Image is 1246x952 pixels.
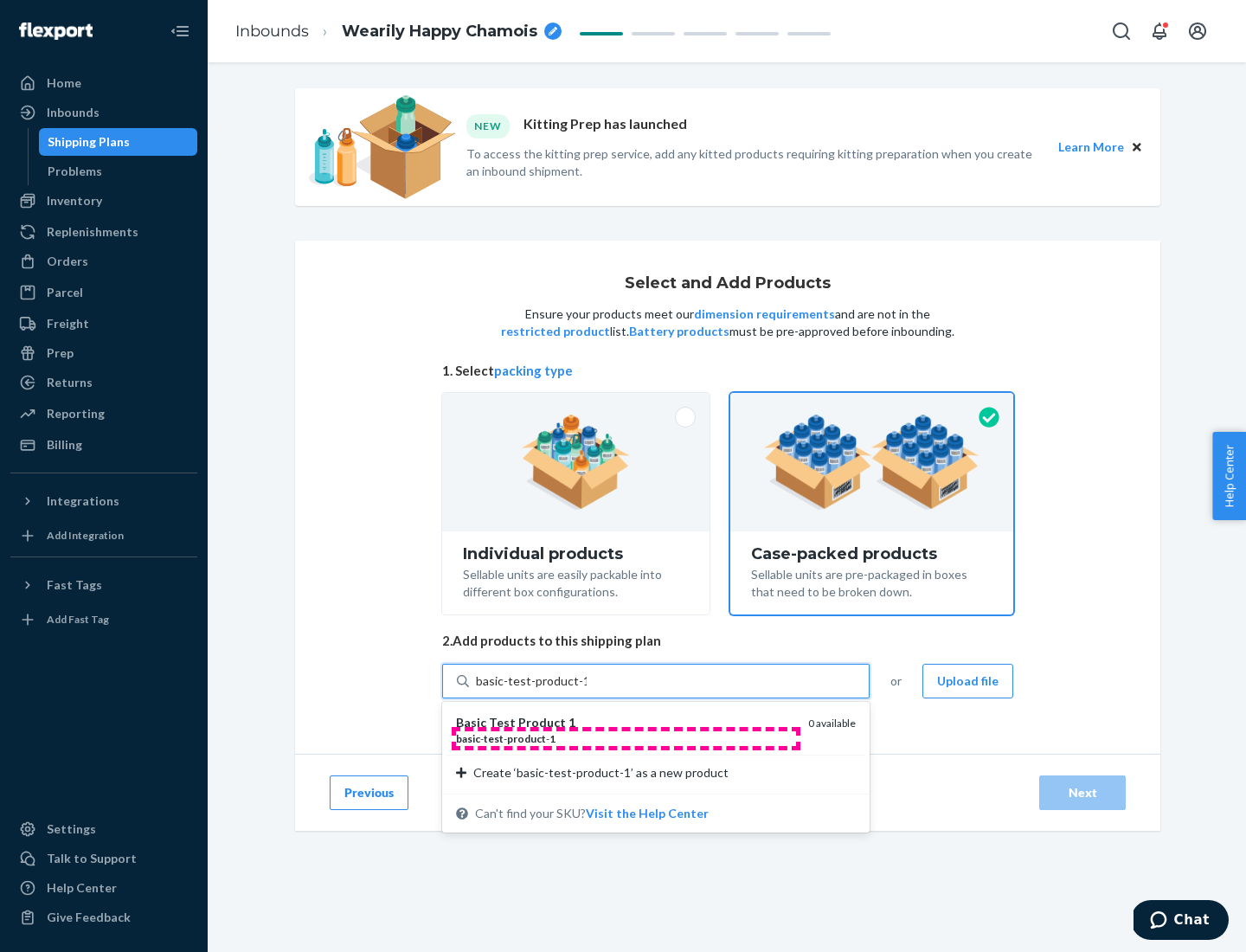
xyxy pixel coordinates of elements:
a: Reporting [10,400,197,428]
a: Parcel [10,279,197,306]
div: Inventory [47,192,102,209]
button: Battery products [629,323,729,340]
span: 2. Add products to this shipping plan [442,632,1013,650]
div: Sellable units are pre-packaged in boxes that need to be broken down. [751,563,992,601]
a: Prep [10,339,197,367]
div: Shipping Plans [48,133,130,151]
button: Fast Tags [10,571,197,599]
img: individual-pack.facf35554cb0f1810c75b2bd6df2d64e.png [522,415,630,510]
p: Ensure your products meet our and are not in the list. must be pre-approved before inbounding. [499,306,956,340]
a: Add Fast Tag [10,606,197,634]
div: Integrations [47,492,119,510]
span: 1. Select [442,362,1013,380]
em: Test [489,715,516,730]
div: Settings [47,820,96,838]
div: Returns [47,374,93,391]
div: Reporting [47,405,105,422]
div: Sellable units are easily packable into different box configurations. [463,563,689,601]
input: Basic Test Product 1basic-test-product-10 availableCreate ‘basic-test-product-1’ as a new product... [476,672,587,690]
a: Returns [10,369,197,396]
div: Add Integration [47,528,124,543]
a: Shipping Plans [39,128,198,156]
button: Close Navigation [163,14,197,48]
em: 1 [549,732,556,745]
a: Orders [10,248,197,275]
a: Help Center [10,874,197,902]
button: Learn More [1058,138,1124,157]
a: Replenishments [10,218,197,246]
button: packing type [494,362,573,380]
a: Settings [10,815,197,843]
div: Fast Tags [47,576,102,594]
a: Inventory [10,187,197,215]
div: Inbounds [47,104,100,121]
div: Freight [47,315,89,332]
p: Kitting Prep has launched [523,114,687,138]
button: Open account menu [1180,14,1215,48]
img: Flexport logo [19,23,93,40]
div: Next [1054,784,1111,801]
div: Case-packed products [751,545,992,563]
div: Parcel [47,284,83,301]
span: Wearily Happy Chamois [342,21,537,43]
span: Create ‘basic-test-product-1’ as a new product [473,764,729,782]
button: Basic Test Product 1basic-test-product-10 availableCreate ‘basic-test-product-1’ as a new product... [586,805,709,822]
h1: Select and Add Products [625,275,831,293]
a: Problems [39,158,198,185]
button: Close [1127,138,1146,157]
button: Give Feedback [10,904,197,931]
div: - - - [456,731,794,746]
div: Individual products [463,545,689,563]
button: Next [1039,775,1126,810]
a: Billing [10,431,197,459]
div: Billing [47,436,82,453]
button: Open notifications [1142,14,1177,48]
a: Home [10,69,197,97]
img: case-pack.59cecea509d18c883b923b81aeac6d0b.png [764,415,979,510]
div: Replenishments [47,223,138,241]
button: restricted product [501,323,610,340]
em: Product [518,715,566,730]
em: Basic [456,715,486,730]
div: Talk to Support [47,850,137,867]
span: or [890,672,902,690]
em: product [507,732,546,745]
button: Open Search Box [1104,14,1139,48]
a: Freight [10,310,197,338]
button: Previous [330,775,408,810]
div: Home [47,74,81,92]
em: basic [456,732,480,745]
ol: breadcrumbs [222,6,575,57]
button: Help Center [1212,432,1246,520]
button: Integrations [10,487,197,515]
em: 1 [568,715,575,730]
div: Orders [47,253,88,270]
a: Add Integration [10,522,197,550]
em: test [484,732,504,745]
div: NEW [466,114,510,138]
iframe: Opens a widget where you can chat to one of our agents [1134,900,1229,943]
span: Can't find your SKU? [475,805,709,822]
div: Help Center [47,879,117,897]
div: Give Feedback [47,909,131,926]
button: Talk to Support [10,845,197,872]
p: To access the kitting prep service, add any kitted products requiring kitting preparation when yo... [466,145,1043,180]
a: Inbounds [235,22,309,41]
div: Problems [48,163,102,180]
span: 0 available [808,717,856,730]
button: Upload file [922,664,1013,698]
a: Inbounds [10,99,197,126]
div: Prep [47,344,74,362]
button: dimension requirements [694,306,835,323]
div: Add Fast Tag [47,612,109,627]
